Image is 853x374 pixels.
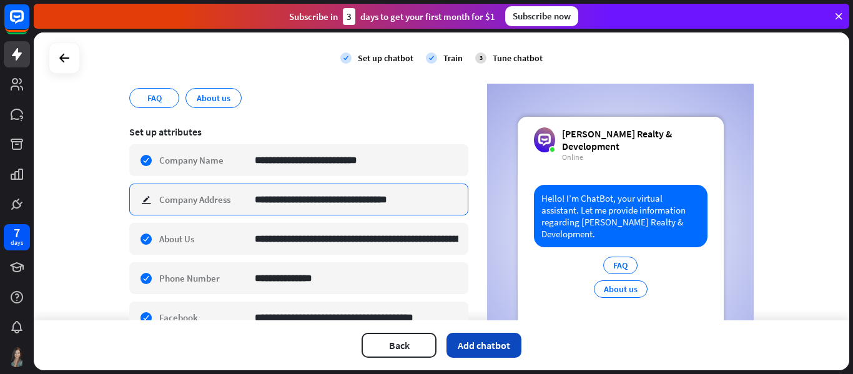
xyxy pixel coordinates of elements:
div: FAQ [603,257,638,274]
div: Set up attributes [129,125,468,138]
div: days [11,239,23,247]
span: About us [195,91,232,105]
div: Tune chatbot [493,52,543,64]
button: Back [362,333,436,358]
div: Subscribe in days to get your first month for $1 [289,8,495,25]
i: check [340,52,352,64]
span: FAQ [146,91,163,105]
div: Set up chatbot [358,52,413,64]
a: 7 days [4,224,30,250]
div: Subscribe now [505,6,578,26]
div: 3 [343,8,355,25]
div: Hello! I’m ChatBot, your virtual assistant. Let me provide information regarding [PERSON_NAME] Re... [534,185,708,247]
button: Add chatbot [446,333,521,358]
div: Train [443,52,463,64]
div: 7 [14,227,20,239]
div: 3 [475,52,486,64]
i: check [426,52,437,64]
div: About us [594,280,648,298]
div: [PERSON_NAME] Realty & Development [562,127,708,152]
button: Open LiveChat chat widget [10,5,47,42]
div: Online [562,152,708,162]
